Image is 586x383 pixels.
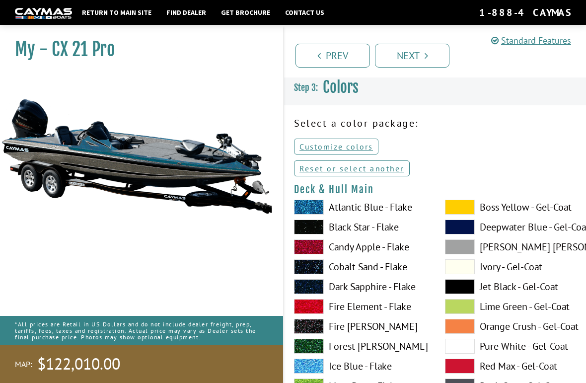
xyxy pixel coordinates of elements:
[15,359,32,370] span: MAP:
[15,8,72,18] img: white-logo-c9c8dbefe5ff5ceceb0f0178aa75bf4bb51f6bca0971e226c86eb53dfe498488.png
[445,279,576,294] label: Jet Black - Gel-Coat
[294,220,425,234] label: Black Star - Flake
[445,200,576,215] label: Boss Yellow - Gel-Coat
[37,354,120,375] span: $122,010.00
[294,160,410,176] a: Reset or select another
[445,239,576,254] label: [PERSON_NAME] [PERSON_NAME] - Gel-Coat
[294,319,425,334] label: Fire [PERSON_NAME]
[294,183,576,196] h4: Deck & Hull Main
[294,139,378,154] a: Customize colors
[216,6,275,19] a: Get Brochure
[445,339,576,354] label: Pure White - Gel-Coat
[280,6,329,19] a: Contact Us
[445,299,576,314] label: Lime Green - Gel-Coat
[294,259,425,274] label: Cobalt Sand - Flake
[294,239,425,254] label: Candy Apple - Flake
[294,359,425,374] label: Ice Blue - Flake
[293,42,586,68] ul: Pagination
[491,35,571,46] a: Standard Features
[445,220,576,234] label: Deepwater Blue - Gel-Coat
[161,6,211,19] a: Find Dealer
[445,319,576,334] label: Orange Crush - Gel-Coat
[294,279,425,294] label: Dark Sapphire - Flake
[445,359,576,374] label: Red Max - Gel-Coat
[479,6,571,19] div: 1-888-4CAYMAS
[294,116,576,131] p: Select a color package:
[295,44,370,68] a: Prev
[375,44,449,68] a: Next
[294,339,425,354] label: Forest [PERSON_NAME]
[294,200,425,215] label: Atlantic Blue - Flake
[15,38,258,61] h1: My - CX 21 Pro
[77,6,156,19] a: Return to main site
[294,299,425,314] label: Fire Element - Flake
[445,259,576,274] label: Ivory - Gel-Coat
[15,316,268,346] p: *All prices are Retail in US Dollars and do not include dealer freight, prep, tariffs, fees, taxe...
[284,69,586,106] h3: Colors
